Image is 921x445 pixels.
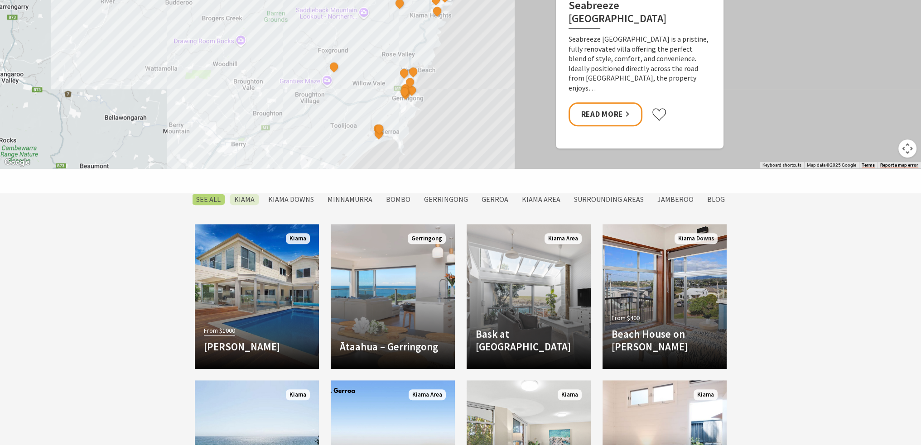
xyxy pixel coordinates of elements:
[703,194,729,205] label: Blog
[381,194,415,205] label: Bombo
[331,224,455,369] a: Another Image Used Ātaahua – Gerringong Gerringong
[694,389,718,401] span: Kiama
[612,328,718,353] h4: Beach House on [PERSON_NAME]
[467,224,591,369] a: Another Image Used Bask at [GEOGRAPHIC_DATA] Kiama Area
[286,233,310,244] span: Kiama
[400,88,411,100] button: See detail about Park Ridge Retreat
[340,340,446,353] h4: Ātaahua – Gerringong
[569,194,648,205] label: Surrounding Areas
[880,163,918,168] a: Report a map error
[286,389,310,401] span: Kiama
[323,194,377,205] label: Minnamurra
[328,61,340,72] button: See detail about EagleView Park
[612,313,640,323] span: From $400
[204,340,310,353] h4: [PERSON_NAME]
[398,67,410,79] button: See detail about Mercure Gerringong Resort
[2,157,32,168] a: Open this area in Google Maps (opens a new window)
[404,77,416,88] button: See detail about Werri Beach Holiday Park
[476,328,582,353] h4: Bask at [GEOGRAPHIC_DATA]
[195,224,319,369] a: From $1000 [PERSON_NAME] Kiama
[675,233,718,244] span: Kiama Downs
[420,194,473,205] label: Gerringong
[264,194,318,205] label: Kiama Downs
[399,86,410,98] button: See detail about Coast and Country Holidays
[762,162,801,168] button: Keyboard shortcuts
[651,108,667,121] button: Click to favourite Seabreeze Luxury Beach House
[2,157,32,168] img: Google
[545,233,582,244] span: Kiama Area
[373,123,385,134] button: See detail about Discovery Parks - Gerroa
[862,163,875,168] a: Terms (opens in new tab)
[603,224,727,369] a: From $400 Beach House on [PERSON_NAME] Kiama Downs
[517,194,565,205] label: Kiama Area
[192,194,225,205] label: SEE All
[569,34,711,93] p: Seabreeze [GEOGRAPHIC_DATA] is a pristine, fully renovated villa offering the perfect blend of st...
[558,389,582,401] span: Kiama
[477,194,513,205] label: Gerroa
[898,139,916,158] button: Map camera controls
[807,163,856,167] span: Map data ©2025 Google
[409,389,446,401] span: Kiama Area
[431,5,443,17] button: See detail about Bask at Loves Bay
[373,128,385,139] button: See detail about Seven Mile Beach Holiday Park
[653,194,698,205] label: Jamberoo
[407,66,419,77] button: See detail about Sundara Beach House
[569,102,642,126] a: Read More
[204,325,235,336] span: From $1000
[230,194,259,205] label: Kiama
[408,233,446,244] span: Gerringong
